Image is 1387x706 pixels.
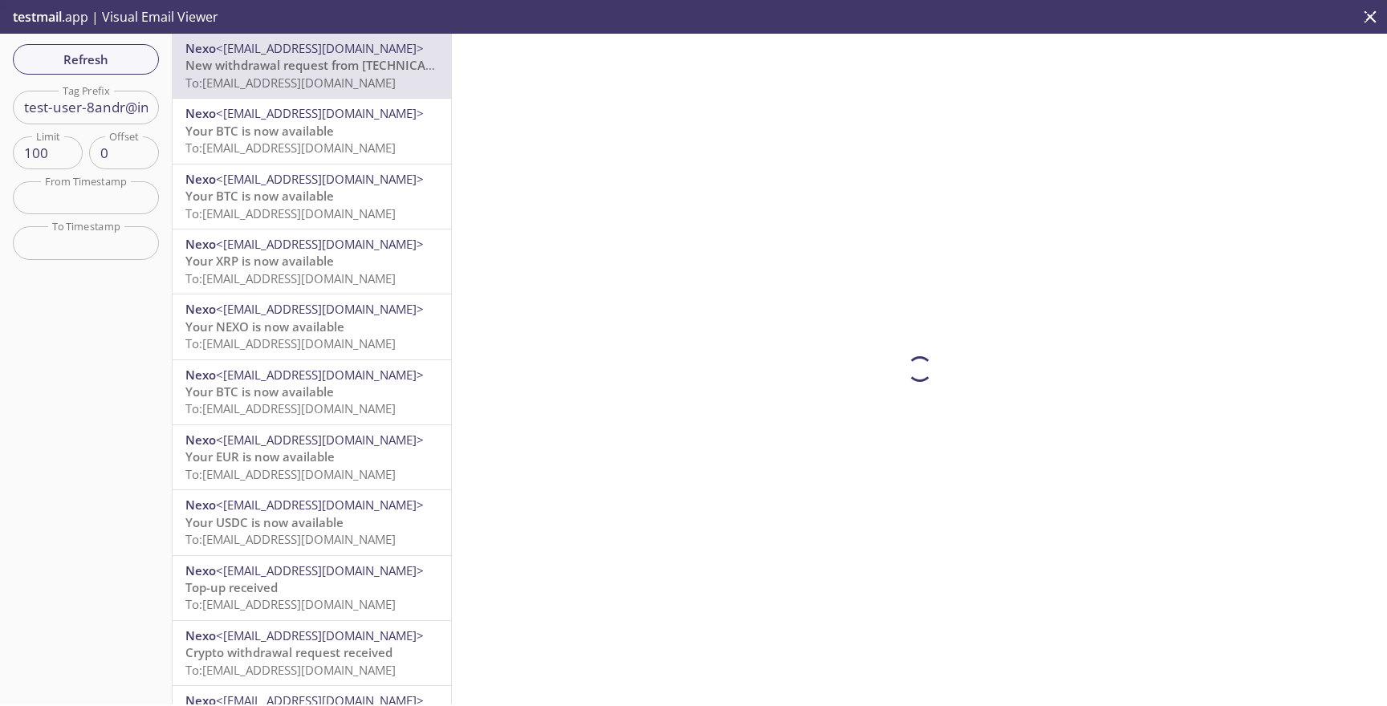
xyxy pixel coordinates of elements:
[216,497,424,513] span: <[EMAIL_ADDRESS][DOMAIN_NAME]>
[185,236,216,252] span: Nexo
[216,432,424,448] span: <[EMAIL_ADDRESS][DOMAIN_NAME]>
[26,49,146,70] span: Refresh
[185,319,344,335] span: Your NEXO is now available
[216,627,424,643] span: <[EMAIL_ADDRESS][DOMAIN_NAME]>
[185,644,393,660] span: Crypto withdrawal request received
[216,40,424,56] span: <[EMAIL_ADDRESS][DOMAIN_NAME]>
[185,335,396,351] span: To: [EMAIL_ADDRESS][DOMAIN_NAME]
[13,8,62,26] span: testmail
[173,556,451,620] div: Nexo<[EMAIL_ADDRESS][DOMAIN_NAME]>Top-up receivedTo:[EMAIL_ADDRESS][DOMAIN_NAME]
[216,301,424,317] span: <[EMAIL_ADDRESS][DOMAIN_NAME]>
[173,34,451,98] div: Nexo<[EMAIL_ADDRESS][DOMAIN_NAME]>New withdrawal request from [TECHNICAL_ID] - (CET)To:[EMAIL_ADD...
[173,490,451,554] div: Nexo<[EMAIL_ADDRESS][DOMAIN_NAME]>Your USDC is now availableTo:[EMAIL_ADDRESS][DOMAIN_NAME]
[173,294,451,359] div: Nexo<[EMAIL_ADDRESS][DOMAIN_NAME]>Your NEXO is now availableTo:[EMAIL_ADDRESS][DOMAIN_NAME]
[185,531,396,547] span: To: [EMAIL_ADDRESS][DOMAIN_NAME]
[185,400,396,416] span: To: [EMAIL_ADDRESS][DOMAIN_NAME]
[185,188,334,204] span: Your BTC is now available
[185,205,396,221] span: To: [EMAIL_ADDRESS][DOMAIN_NAME]
[185,270,396,286] span: To: [EMAIL_ADDRESS][DOMAIN_NAME]
[216,171,424,187] span: <[EMAIL_ADDRESS][DOMAIN_NAME]>
[173,425,451,489] div: Nexo<[EMAIL_ADDRESS][DOMAIN_NAME]>Your EUR is now availableTo:[EMAIL_ADDRESS][DOMAIN_NAME]
[185,367,216,383] span: Nexo
[185,497,216,513] span: Nexo
[185,579,278,595] span: Top-up received
[185,596,396,612] span: To: [EMAIL_ADDRESS][DOMAIN_NAME]
[216,105,424,121] span: <[EMAIL_ADDRESS][DOMAIN_NAME]>
[185,466,396,482] span: To: [EMAIL_ADDRESS][DOMAIN_NAME]
[173,99,451,163] div: Nexo<[EMAIL_ADDRESS][DOMAIN_NAME]>Your BTC is now availableTo:[EMAIL_ADDRESS][DOMAIN_NAME]
[185,627,216,643] span: Nexo
[173,164,451,229] div: Nexo<[EMAIL_ADDRESS][DOMAIN_NAME]>Your BTC is now availableTo:[EMAIL_ADDRESS][DOMAIN_NAME]
[216,367,424,383] span: <[EMAIL_ADDRESS][DOMAIN_NAME]>
[185,253,334,269] span: Your XRP is now available
[185,432,216,448] span: Nexo
[185,514,344,530] span: Your USDC is now available
[173,360,451,424] div: Nexo<[EMAIL_ADDRESS][DOMAIN_NAME]>Your BTC is now availableTo:[EMAIL_ADDRESS][DOMAIN_NAME]
[13,44,159,75] button: Refresh
[185,448,335,465] span: Your EUR is now available
[185,75,396,91] span: To: [EMAIL_ADDRESS][DOMAIN_NAME]
[173,621,451,685] div: Nexo<[EMAIL_ADDRESS][DOMAIN_NAME]>Crypto withdrawal request receivedTo:[EMAIL_ADDRESS][DOMAIN_NAME]
[185,383,334,400] span: Your BTC is now available
[185,57,493,73] span: New withdrawal request from [TECHNICAL_ID] - (CET)
[216,236,424,252] span: <[EMAIL_ADDRESS][DOMAIN_NAME]>
[185,140,396,156] span: To: [EMAIL_ADDRESS][DOMAIN_NAME]
[216,562,424,578] span: <[EMAIL_ADDRESS][DOMAIN_NAME]>
[185,562,216,578] span: Nexo
[185,105,216,121] span: Nexo
[185,662,396,678] span: To: [EMAIL_ADDRESS][DOMAIN_NAME]
[185,40,216,56] span: Nexo
[185,171,216,187] span: Nexo
[185,301,216,317] span: Nexo
[173,229,451,294] div: Nexo<[EMAIL_ADDRESS][DOMAIN_NAME]>Your XRP is now availableTo:[EMAIL_ADDRESS][DOMAIN_NAME]
[185,123,334,139] span: Your BTC is now available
